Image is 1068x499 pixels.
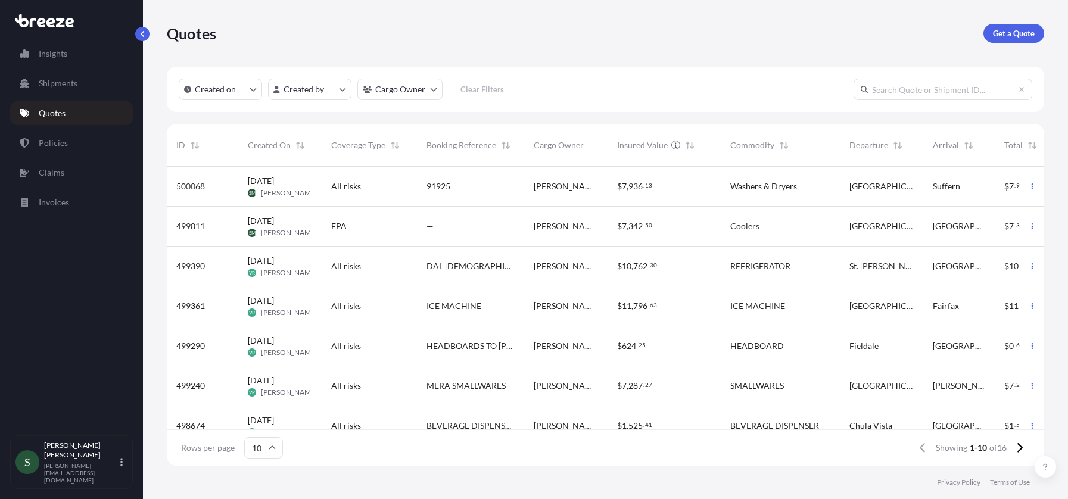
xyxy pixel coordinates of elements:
span: Showing [936,442,967,454]
span: Suffern [933,180,960,192]
button: Sort [777,138,791,152]
a: Terms of Use [990,478,1030,487]
span: $ [1004,262,1009,270]
span: [PERSON_NAME] [261,268,317,277]
span: $ [617,422,622,430]
a: Claims [10,161,133,185]
button: Sort [293,138,307,152]
a: Invoices [10,191,133,214]
span: 10 [1009,262,1019,270]
span: [DATE] [248,255,274,267]
span: [DATE] [248,375,274,386]
span: SMALLWARES [730,380,784,392]
span: 7 [1009,222,1014,230]
span: [GEOGRAPHIC_DATA] [933,420,985,432]
p: Shipments [39,77,77,89]
span: All risks [331,180,361,192]
a: Insights [10,42,133,66]
span: , [631,262,633,270]
p: Cargo Owner [375,83,425,95]
input: Search Quote or Shipment ID... [854,79,1032,100]
a: Privacy Policy [937,478,980,487]
button: Sort [683,138,697,152]
span: [DATE] [248,215,274,227]
span: 499811 [176,220,205,232]
span: 41 [645,423,652,427]
span: , [627,222,628,230]
span: $ [617,262,622,270]
span: $ [1004,182,1009,191]
span: 29 [1016,383,1023,387]
button: Sort [890,138,905,152]
button: createdBy Filter options [268,79,351,100]
button: Sort [188,138,202,152]
span: [DATE] [248,175,274,187]
span: , [627,382,628,390]
span: HEADBOARDS TO [PERSON_NAME] [426,340,515,352]
span: DAL [DEMOGRAPHIC_DATA] [426,260,515,272]
span: , [627,182,628,191]
span: . [648,303,649,307]
span: S [24,456,30,468]
span: 624 [622,342,636,350]
span: Chula Vista [849,420,892,432]
button: Sort [499,138,513,152]
p: [PERSON_NAME][EMAIL_ADDRESS][DOMAIN_NAME] [44,462,118,484]
span: 1 [622,422,627,430]
span: [GEOGRAPHIC_DATA] [849,380,914,392]
span: 762 [633,262,647,270]
span: $ [1004,422,1009,430]
p: Claims [39,167,64,179]
span: $ [1004,222,1009,230]
span: VR [249,386,255,398]
span: [PERSON_NAME] [261,428,317,437]
span: . [1014,223,1016,227]
span: [PERSON_NAME] [261,348,317,357]
span: 500068 [176,180,205,192]
a: Quotes [10,101,133,125]
span: 7 [622,382,627,390]
span: ICE MACHINE [426,300,481,312]
span: $ [1004,382,1009,390]
span: Fairfax [933,300,959,312]
span: 27 [645,383,652,387]
span: 53 [1016,423,1023,427]
p: Policies [39,137,68,149]
span: 796 [633,302,647,310]
button: Clear Filters [449,80,515,99]
span: Arrival [933,139,959,151]
a: Shipments [10,71,133,95]
span: 499390 [176,260,205,272]
span: [PERSON_NAME] [261,308,317,317]
span: 34 [1016,223,1023,227]
span: — [426,220,434,232]
button: Sort [1025,138,1039,152]
span: , [627,422,628,430]
span: 342 [628,222,643,230]
span: [DATE] [248,295,274,307]
span: Washers & Dryers [730,180,797,192]
span: [GEOGRAPHIC_DATA] [933,260,985,272]
span: 287 [628,382,643,390]
span: All risks [331,420,361,432]
span: 63 [650,303,657,307]
span: . [1014,183,1016,188]
button: Sort [388,138,402,152]
span: VR [249,347,255,358]
span: 499290 [176,340,205,352]
span: 499240 [176,380,205,392]
span: $ [617,182,622,191]
span: BEVERAGE DISPENSER RETURN FROM TRADE SHOW [426,420,515,432]
span: All risks [331,260,361,272]
span: [GEOGRAPHIC_DATA] [933,340,985,352]
span: [PERSON_NAME] Logistics [534,420,598,432]
span: [GEOGRAPHIC_DATA] [933,220,985,232]
span: Booking Reference [426,139,496,151]
span: FPA [331,220,347,232]
span: Insured Value [617,139,668,151]
span: [PERSON_NAME] [261,388,317,397]
span: 525 [628,422,643,430]
button: Sort [961,138,976,152]
span: 7 [1009,182,1014,191]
